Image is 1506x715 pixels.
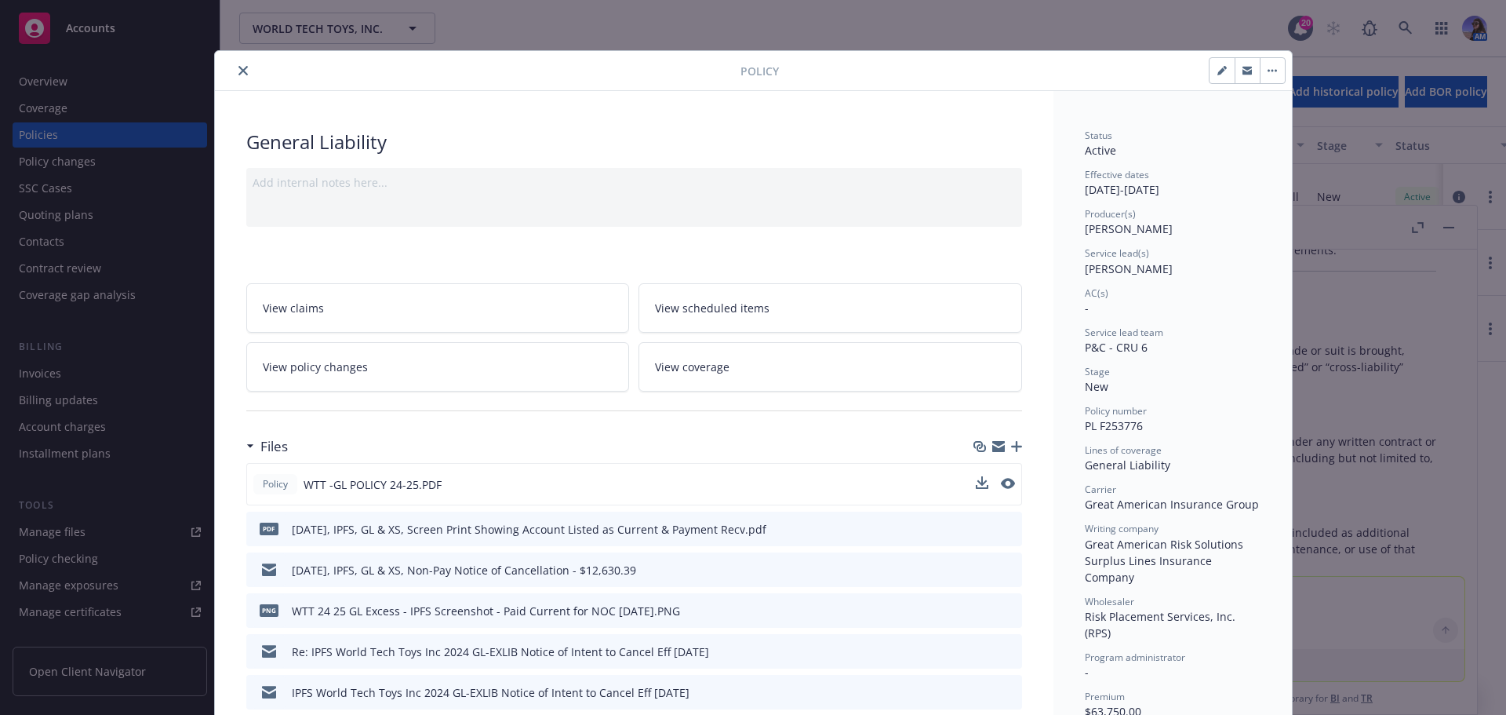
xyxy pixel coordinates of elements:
span: Lines of coverage [1085,443,1162,457]
span: View coverage [655,359,729,375]
span: Producer(s) [1085,207,1136,221]
button: preview file [1001,478,1015,489]
span: P&C - CRU 6 [1085,340,1148,355]
a: View scheduled items [638,283,1022,333]
div: General Liability [246,129,1022,155]
span: Service lead team [1085,326,1163,339]
div: WTT 24 25 GL Excess - IPFS Screenshot - Paid Current for NOC [DATE].PNG [292,603,680,619]
a: View claims [246,283,630,333]
span: Policy [260,477,291,491]
div: General Liability [1085,457,1260,473]
span: New [1085,379,1108,394]
span: Policy number [1085,404,1147,418]
span: PNG [260,604,278,616]
div: [DATE], IPFS, GL & XS, Screen Print Showing Account Listed as Current & Payment Recv.pdf [292,521,766,538]
button: download file [977,562,989,578]
span: PL F253776 [1085,418,1143,433]
div: Files [246,436,288,457]
div: Re: IPFS World Tech Toys Inc 2024 GL-EXLIB Notice of Intent to Cancel Eff [DATE] [292,644,709,660]
span: Premium [1085,690,1125,703]
span: View scheduled items [655,300,769,316]
span: AC(s) [1085,286,1108,300]
span: Active [1085,143,1116,158]
span: Service lead(s) [1085,246,1149,260]
button: preview file [1002,521,1016,538]
button: download file [977,644,989,660]
span: WTT -GL POLICY 24-25.PDF [304,476,442,493]
span: pdf [260,523,278,534]
button: preview file [1002,562,1016,578]
span: Program administrator [1085,651,1185,664]
span: Carrier [1085,483,1116,496]
span: [PERSON_NAME] [1085,261,1173,276]
button: preview file [1002,603,1016,619]
div: IPFS World Tech Toys Inc 2024 GL-EXLIB Notice of Intent to Cancel Eff [DATE] [292,684,689,701]
a: View policy changes [246,342,630,392]
span: Great American Insurance Group [1085,497,1259,512]
button: close [234,61,253,80]
button: download file [977,684,989,701]
span: View policy changes [263,359,368,375]
span: Writing company [1085,522,1159,535]
button: preview file [1002,644,1016,660]
button: download file [977,521,989,538]
button: preview file [1002,684,1016,701]
div: [DATE] - [DATE] [1085,168,1260,198]
span: - [1085,301,1089,316]
span: [PERSON_NAME] [1085,221,1173,236]
span: Risk Placement Services, Inc. (RPS) [1085,609,1239,640]
span: - [1085,665,1089,680]
a: View coverage [638,342,1022,392]
div: Add internal notes here... [253,174,1016,191]
button: download file [976,476,988,489]
span: Policy [740,63,779,79]
span: Status [1085,129,1112,142]
span: Wholesaler [1085,595,1134,608]
h3: Files [260,436,288,457]
div: [DATE], IPFS, GL & XS, Non-Pay Notice of Cancellation - $12,630.39 [292,562,636,578]
span: Stage [1085,365,1110,378]
button: download file [976,476,988,493]
button: preview file [1001,476,1015,493]
span: Effective dates [1085,168,1149,181]
span: Great American Risk Solutions Surplus Lines Insurance Company [1085,537,1246,585]
button: download file [977,603,989,619]
span: View claims [263,300,324,316]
